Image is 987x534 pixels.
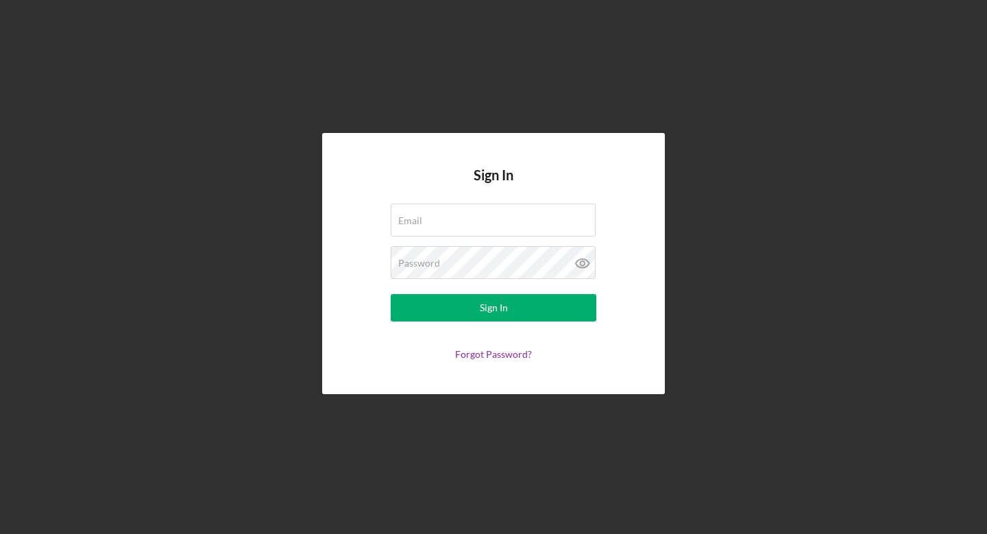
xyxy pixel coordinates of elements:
[398,215,422,226] label: Email
[480,294,508,321] div: Sign In
[398,258,440,269] label: Password
[391,294,596,321] button: Sign In
[455,348,532,360] a: Forgot Password?
[474,167,513,204] h4: Sign In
